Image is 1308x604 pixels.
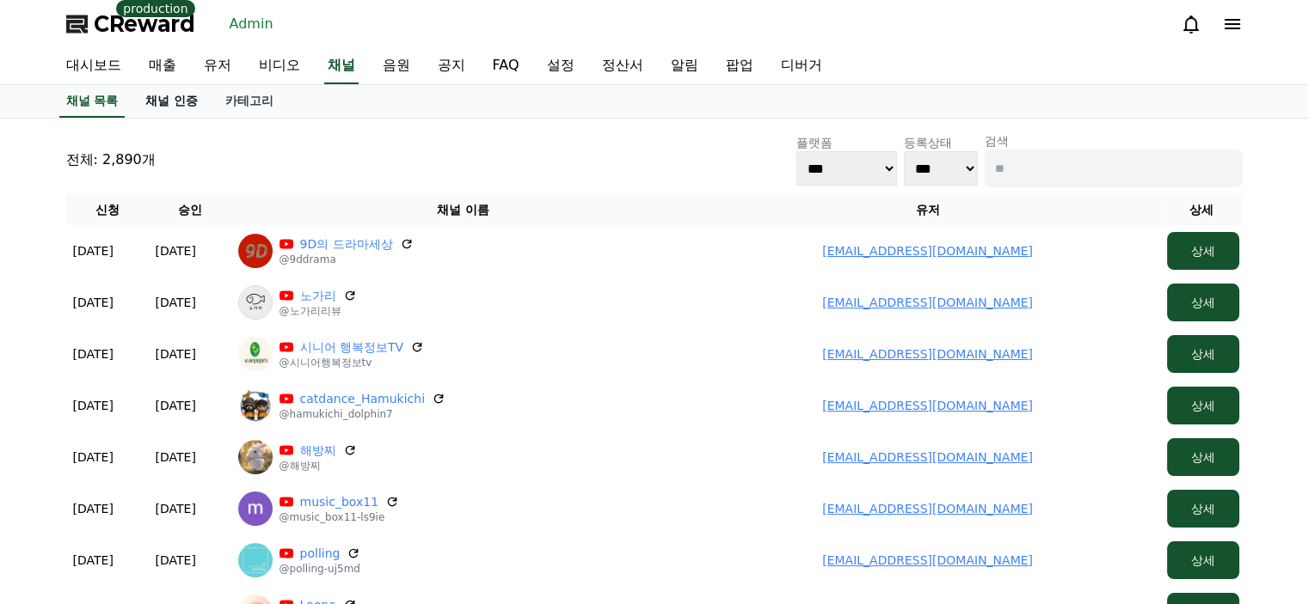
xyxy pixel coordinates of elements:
[156,448,196,466] p: [DATE]
[985,132,1243,149] p: 검색
[767,48,836,84] a: 디버거
[424,48,479,84] a: 공지
[255,508,297,522] span: Settings
[657,48,712,84] a: 알림
[66,194,149,225] th: 신청
[712,48,767,84] a: 팝업
[245,48,314,84] a: 비디오
[300,442,336,459] a: 해방찌
[1167,335,1239,373] button: 상세
[1167,502,1239,516] a: 상세
[73,397,114,414] p: [DATE]
[822,244,1033,258] a: [EMAIL_ADDRESS][DOMAIN_NAME]
[132,85,212,118] a: 채널 인증
[238,285,273,320] img: 노가리
[1167,438,1239,476] button: 상세
[300,235,393,253] a: 9D의 드라마세상
[238,388,273,423] img: catdance_Hamukichi
[822,553,1033,567] a: [EMAIL_ADDRESS][DOMAIN_NAME]
[324,48,359,84] a: 채널
[190,48,245,84] a: 유저
[238,234,273,268] img: 9D의 드라마세상
[135,48,190,84] a: 매출
[156,345,196,363] p: [DATE]
[822,347,1033,361] a: [EMAIL_ADDRESS][DOMAIN_NAME]
[73,500,114,517] p: [DATE]
[300,390,426,407] a: catdance_Hamukichi
[1167,399,1239,412] a: 상세
[1167,232,1239,270] button: 상세
[1167,553,1239,567] a: 상세
[822,450,1033,464] a: [EMAIL_ADDRESS][DOMAIN_NAME]
[52,48,135,84] a: 대시보드
[1167,450,1239,464] a: 상세
[223,10,280,38] a: Admin
[1167,347,1239,361] a: 상세
[73,552,114,569] p: [DATE]
[212,85,287,118] a: 카테고리
[143,509,193,522] span: Messages
[156,397,196,414] p: [DATE]
[300,339,404,356] a: 시니어 행복정보TV
[5,482,114,525] a: Home
[300,287,336,304] a: 노가리
[44,508,74,522] span: Home
[238,543,273,577] img: polling
[1167,284,1239,321] button: 상세
[279,253,414,266] p: @9ddrama
[238,337,273,371] img: 시니어 행복정보TV
[479,48,533,84] a: FAQ
[533,48,588,84] a: 설정
[73,242,114,259] p: [DATE]
[73,294,114,311] p: [DATE]
[300,493,379,510] a: music_box11
[1167,541,1239,579] button: 상세
[1167,490,1239,528] button: 상세
[59,85,126,118] a: 채널 목록
[156,500,196,517] p: [DATE]
[1160,194,1243,225] th: 상세
[73,448,114,466] p: [DATE]
[238,491,273,526] img: music_box11
[279,407,446,421] p: @hamukichi_dolphin7
[66,149,156,170] p: 전체: 2,890개
[114,482,222,525] a: Messages
[231,194,696,225] th: 채널 이름
[149,194,231,225] th: 승인
[156,294,196,311] p: [DATE]
[822,502,1033,516] a: [EMAIL_ADDRESS][DOMAIN_NAME]
[1167,244,1239,258] a: 상세
[279,459,357,473] p: @해방찌
[369,48,424,84] a: 음원
[904,134,978,151] p: 등록상태
[796,134,898,151] p: 플랫폼
[222,482,330,525] a: Settings
[279,510,400,524] p: @music_box11-ls9ie
[588,48,657,84] a: 정산서
[279,562,361,576] p: @polling-uj5md
[156,242,196,259] p: [DATE]
[156,552,196,569] p: [DATE]
[1167,296,1239,309] a: 상세
[279,356,425,369] p: @시니어행복정보tv
[1167,387,1239,424] button: 상세
[822,296,1033,309] a: [EMAIL_ADDRESS][DOMAIN_NAME]
[238,440,273,474] img: 해방찌
[73,345,114,363] p: [DATE]
[300,545,341,562] a: polling
[94,10,195,38] span: CReward
[822,399,1033,412] a: [EMAIL_ADDRESS][DOMAIN_NAME]
[696,194,1160,225] th: 유저
[279,304,357,318] p: @노가리리뷰
[66,10,195,38] a: CReward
